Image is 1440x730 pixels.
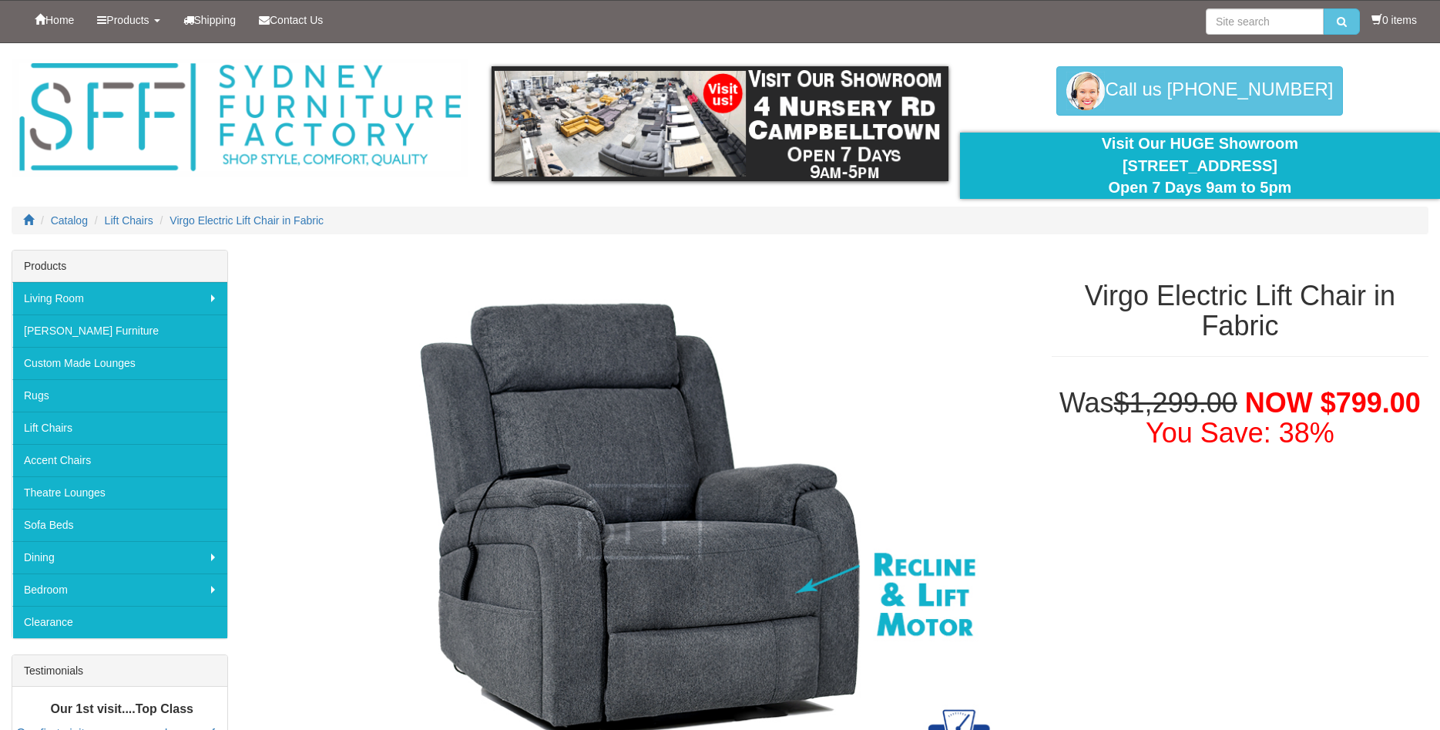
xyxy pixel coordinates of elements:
[50,702,193,715] b: Our 1st visit....Top Class
[12,655,227,687] div: Testimonials
[1146,417,1334,449] font: You Save: 38%
[12,412,227,444] a: Lift Chairs
[194,14,237,26] span: Shipping
[105,214,153,227] a: Lift Chairs
[12,444,227,476] a: Accent Chairs
[1052,281,1428,341] h1: Virgo Electric Lift Chair in Fabric
[45,14,74,26] span: Home
[12,59,468,177] img: Sydney Furniture Factory
[12,476,227,509] a: Theatre Lounges
[106,14,149,26] span: Products
[1245,387,1421,419] span: NOW $799.00
[12,509,227,541] a: Sofa Beds
[247,1,334,39] a: Contact Us
[170,214,324,227] a: Virgo Electric Lift Chair in Fabric
[1371,12,1417,28] li: 0 items
[1052,388,1428,449] h1: Was
[23,1,86,39] a: Home
[51,214,88,227] a: Catalog
[12,379,227,412] a: Rugs
[12,282,227,315] a: Living Room
[1114,387,1237,419] del: $1,299.00
[492,66,948,181] img: showroom.gif
[12,315,227,347] a: [PERSON_NAME] Furniture
[12,574,227,606] a: Bedroom
[12,347,227,379] a: Custom Made Lounges
[972,133,1428,199] div: Visit Our HUGE Showroom [STREET_ADDRESS] Open 7 Days 9am to 5pm
[12,251,227,282] div: Products
[172,1,248,39] a: Shipping
[12,606,227,638] a: Clearance
[86,1,171,39] a: Products
[1206,8,1324,35] input: Site search
[270,14,323,26] span: Contact Us
[12,541,227,574] a: Dining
